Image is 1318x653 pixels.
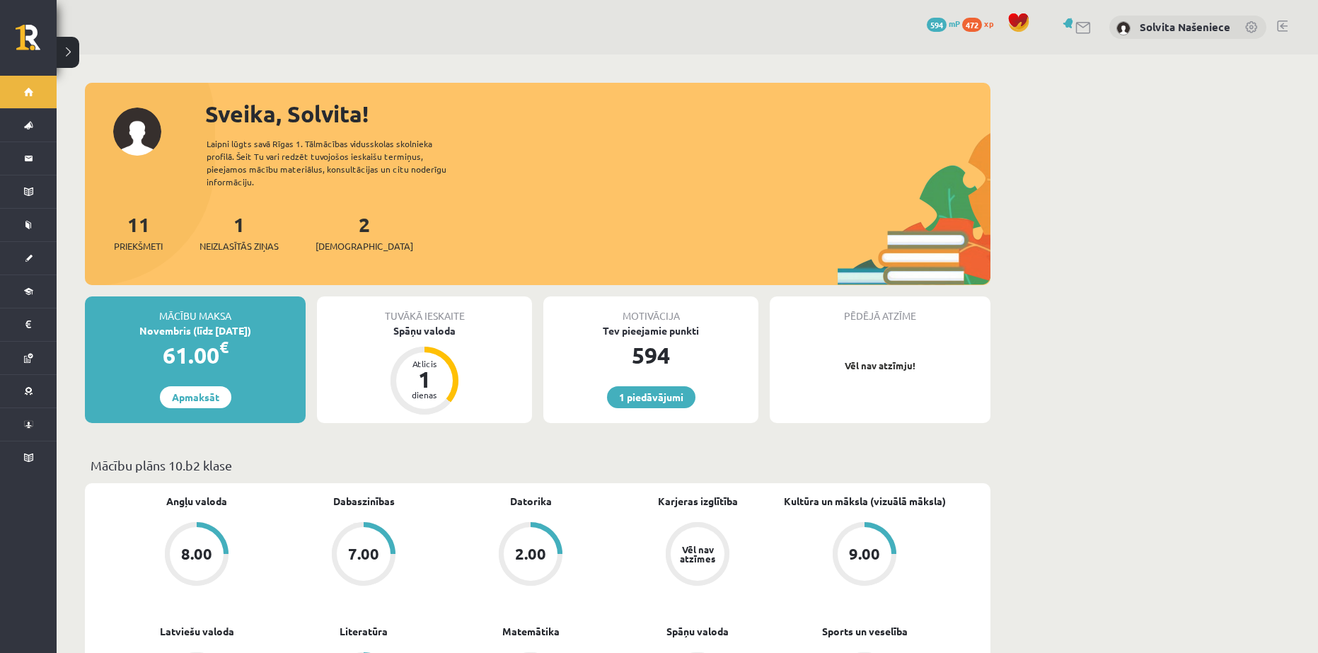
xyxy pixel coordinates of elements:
a: 8.00 [113,522,280,589]
div: Atlicis [403,359,446,368]
a: Vēl nav atzīmes [614,522,781,589]
div: 2.00 [515,546,546,562]
a: Solvita Našeniece [1140,20,1230,34]
a: 1Neizlasītās ziņas [200,212,279,253]
span: xp [984,18,993,29]
a: Angļu valoda [166,494,227,509]
div: 1 [403,368,446,391]
a: Rīgas 1. Tālmācības vidusskola [16,25,57,60]
a: 472 xp [962,18,1000,29]
div: Mācību maksa [85,296,306,323]
span: mP [949,18,960,29]
a: Datorika [510,494,552,509]
div: 8.00 [181,546,212,562]
div: Pēdējā atzīme [770,296,990,323]
img: Solvita Našeniece [1116,21,1131,35]
p: Mācību plāns 10.b2 klase [91,456,985,475]
a: Karjeras izglītība [658,494,738,509]
div: Novembris (līdz [DATE]) [85,323,306,338]
a: 2.00 [447,522,614,589]
div: Sveika, Solvita! [205,97,990,131]
div: 7.00 [348,546,379,562]
span: Neizlasītās ziņas [200,239,279,253]
div: 9.00 [849,546,880,562]
a: Matemātika [502,624,560,639]
span: Priekšmeti [114,239,163,253]
a: 1 piedāvājumi [607,386,695,408]
div: 594 [543,338,758,372]
div: Tuvākā ieskaite [317,296,532,323]
span: [DEMOGRAPHIC_DATA] [316,239,413,253]
div: Tev pieejamie punkti [543,323,758,338]
span: 472 [962,18,982,32]
a: Spāņu valoda [666,624,729,639]
a: Latviešu valoda [160,624,234,639]
a: 9.00 [781,522,948,589]
a: 594 mP [927,18,960,29]
div: dienas [403,391,446,399]
a: Sports un veselība [822,624,908,639]
div: Vēl nav atzīmes [678,545,717,563]
a: Dabaszinības [333,494,395,509]
div: Laipni lūgts savā Rīgas 1. Tālmācības vidusskolas skolnieka profilā. Šeit Tu vari redzēt tuvojošo... [207,137,471,188]
a: Literatūra [340,624,388,639]
div: 61.00 [85,338,306,372]
div: Motivācija [543,296,758,323]
a: Spāņu valoda Atlicis 1 dienas [317,323,532,417]
a: 7.00 [280,522,447,589]
a: 2[DEMOGRAPHIC_DATA] [316,212,413,253]
div: Spāņu valoda [317,323,532,338]
span: € [219,337,229,357]
a: Apmaksāt [160,386,231,408]
p: Vēl nav atzīmju! [777,359,983,373]
a: 11Priekšmeti [114,212,163,253]
span: 594 [927,18,947,32]
a: Kultūra un māksla (vizuālā māksla) [784,494,946,509]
